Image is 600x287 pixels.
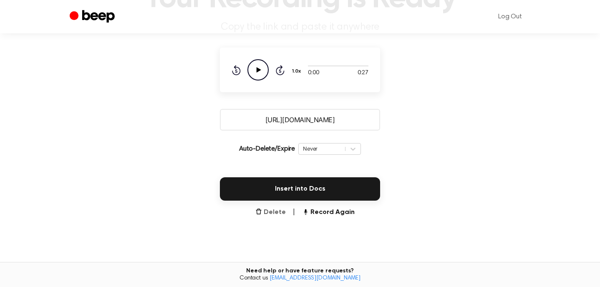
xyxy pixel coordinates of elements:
a: Log Out [490,7,530,27]
button: Record Again [302,207,355,217]
button: Insert into Docs [220,177,380,201]
span: Contact us [5,275,595,282]
span: 0:00 [308,69,319,78]
p: Auto-Delete/Expire [239,144,295,154]
span: 0:27 [358,69,368,78]
div: Never [303,145,341,153]
a: [EMAIL_ADDRESS][DOMAIN_NAME] [270,275,361,281]
button: 1.0x [291,64,304,78]
a: Beep [70,9,117,25]
span: | [292,207,295,217]
button: Delete [255,207,286,217]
